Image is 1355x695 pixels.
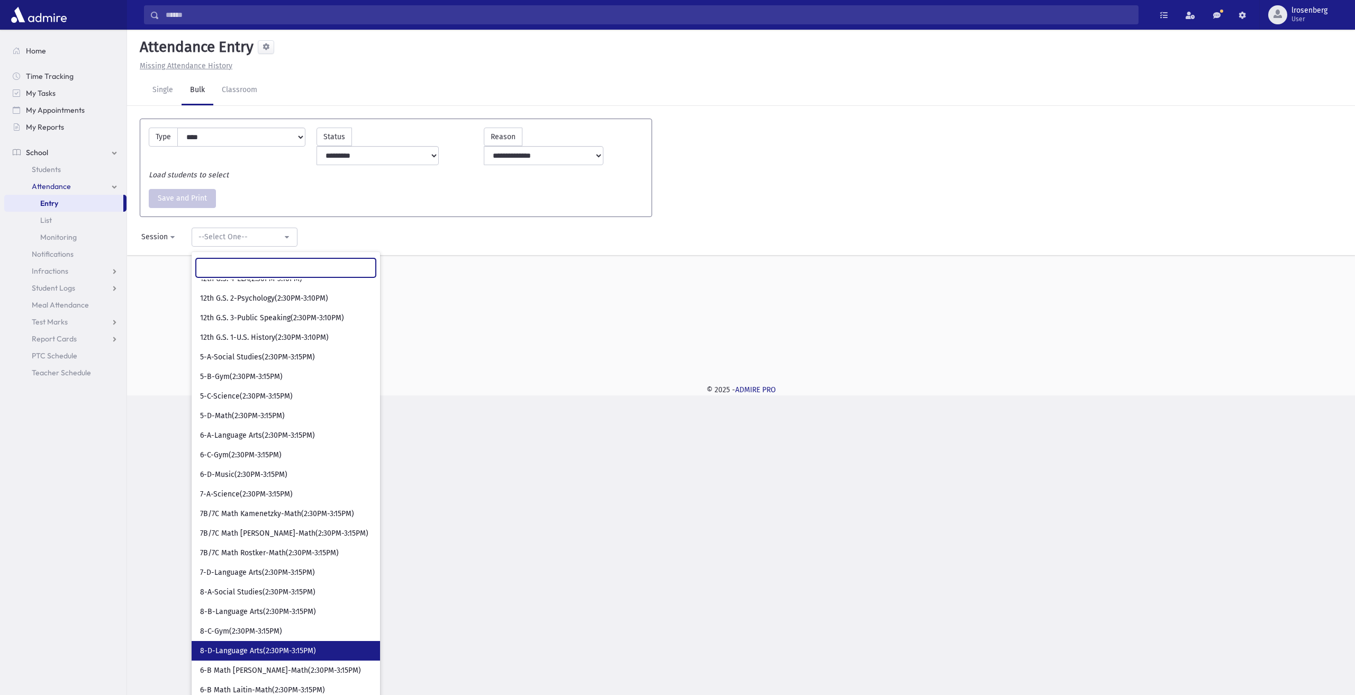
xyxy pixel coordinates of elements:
[735,385,776,394] a: ADMIRE PRO
[149,128,178,147] label: Type
[200,646,316,656] span: 8-D-Language Arts(2:30PM-3:15PM)
[4,330,127,347] a: Report Cards
[484,128,522,146] label: Reason
[141,231,168,242] div: Session
[4,144,127,161] a: School
[200,607,316,617] span: 8-B-Language Arts(2:30PM-3:15PM)
[200,313,344,323] span: 12th G.S. 3-Public Speaking(2:30PM-3:10PM)
[144,384,1338,395] div: © 2025 -
[200,332,329,343] span: 12th G.S. 1-U.S. History(2:30PM-3:10PM)
[26,88,56,98] span: My Tasks
[200,293,328,304] span: 12th G.S. 2-Psychology(2:30PM-3:10PM)
[4,246,127,263] a: Notifications
[40,232,77,242] span: Monitoring
[26,105,85,115] span: My Appointments
[200,372,283,382] span: 5-B-Gym(2:30PM-3:15PM)
[32,249,74,259] span: Notifications
[26,71,74,81] span: Time Tracking
[196,258,376,277] input: Search
[182,76,213,105] a: Bulk
[200,411,285,421] span: 5-D-Math(2:30PM-3:15PM)
[149,189,216,208] button: Save and Print
[32,182,71,191] span: Attendance
[143,169,648,180] div: Load students to select
[4,313,127,330] a: Test Marks
[32,300,89,310] span: Meal Attendance
[4,364,127,381] a: Teacher Schedule
[192,228,297,247] button: --Select One--
[159,5,1138,24] input: Search
[213,76,266,105] a: Classroom
[200,430,315,441] span: 6-A-Language Arts(2:30PM-3:15PM)
[144,76,182,105] a: Single
[32,351,77,360] span: PTC Schedule
[200,587,315,598] span: 8-A-Social Studies(2:30PM-3:15PM)
[200,470,287,480] span: 6-D-Music(2:30PM-3:15PM)
[32,368,91,377] span: Teacher Schedule
[200,509,354,519] span: 7B/7C Math Kamenetzky-Math(2:30PM-3:15PM)
[26,122,64,132] span: My Reports
[4,119,127,136] a: My Reports
[4,161,127,178] a: Students
[4,85,127,102] a: My Tasks
[200,489,293,500] span: 7-A-Science(2:30PM-3:15PM)
[4,102,127,119] a: My Appointments
[4,296,127,313] a: Meal Attendance
[40,215,52,225] span: List
[200,450,282,461] span: 6-C-Gym(2:30PM-3:15PM)
[32,317,68,327] span: Test Marks
[1291,15,1327,23] span: User
[134,228,183,247] button: Session
[4,68,127,85] a: Time Tracking
[4,42,127,59] a: Home
[32,334,77,344] span: Report Cards
[32,165,61,174] span: Students
[200,391,293,402] span: 5-C-Science(2:30PM-3:15PM)
[26,148,48,157] span: School
[26,46,46,56] span: Home
[200,626,282,637] span: 8-C-Gym(2:30PM-3:15PM)
[135,38,254,56] h5: Attendance Entry
[4,279,127,296] a: Student Logs
[8,4,69,25] img: AdmirePro
[200,528,368,539] span: 7B/7C Math [PERSON_NAME]-Math(2:30PM-3:15PM)
[200,567,315,578] span: 7-D-Language Arts(2:30PM-3:15PM)
[4,195,123,212] a: Entry
[4,229,127,246] a: Monitoring
[4,347,127,364] a: PTC Schedule
[4,212,127,229] a: List
[317,128,352,146] label: Status
[200,665,361,676] span: 6-B Math [PERSON_NAME]-Math(2:30PM-3:15PM)
[200,352,315,363] span: 5-A-Social Studies(2:30PM-3:15PM)
[32,283,75,293] span: Student Logs
[40,198,58,208] span: Entry
[4,263,127,279] a: Infractions
[32,266,68,276] span: Infractions
[135,61,232,70] a: Missing Attendance History
[200,548,339,558] span: 7B/7C Math Rostker-Math(2:30PM-3:15PM)
[1291,6,1327,15] span: lrosenberg
[198,231,282,242] div: --Select One--
[4,178,127,195] a: Attendance
[200,274,302,284] span: 12th G.S. 4-ELA(2:30PM-3:10PM)
[140,61,232,70] u: Missing Attendance History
